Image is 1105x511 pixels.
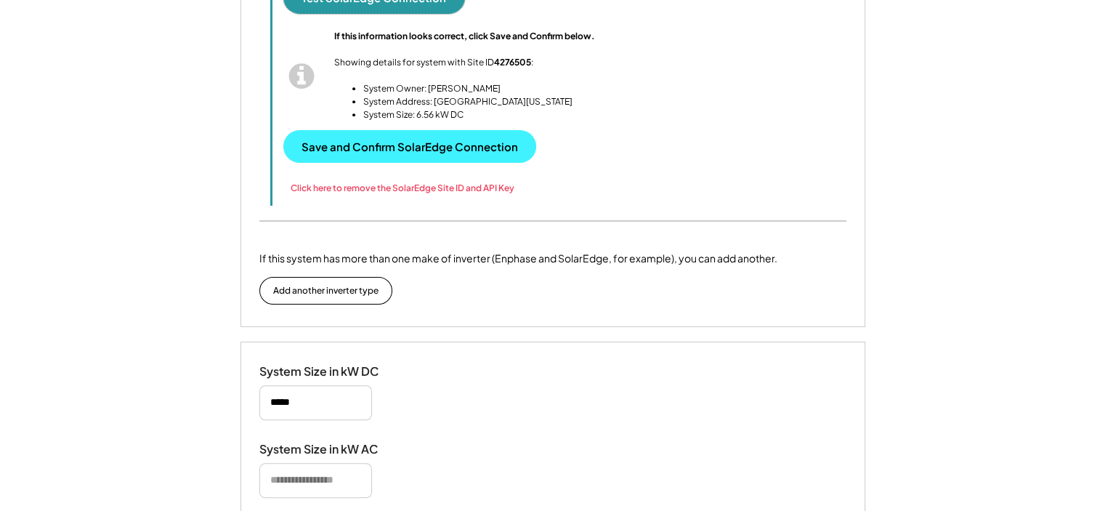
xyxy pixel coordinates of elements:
[259,364,405,379] div: System Size in kW DC
[363,95,595,108] li: System Address: [GEOGRAPHIC_DATA][US_STATE]
[291,182,514,195] div: Click here to remove the SolarEdge Site ID and API Key
[334,30,595,121] div: Showing details for system with Site ID :
[363,108,595,121] li: System Size: 6.56 kW DC
[494,57,531,68] strong: 4276505
[363,82,595,95] li: System Owner: [PERSON_NAME]
[259,277,392,305] button: Add another inverter type
[283,130,536,163] button: Save and Confirm SolarEdge Connection
[334,31,595,41] strong: If this information looks correct, click Save and Confirm below.
[259,251,777,266] div: If this system has more than one make of inverter (Enphase and SolarEdge, for example), you can a...
[259,442,405,457] div: System Size in kW AC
